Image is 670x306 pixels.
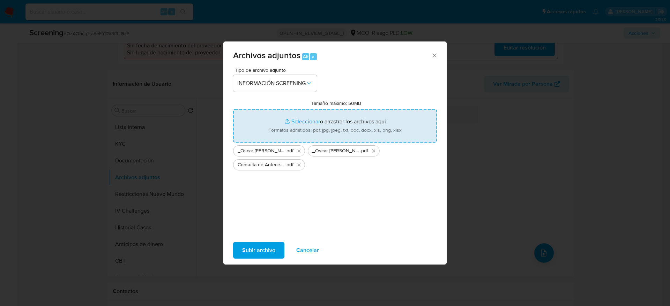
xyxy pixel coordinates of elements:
button: Eliminar Consulta de Antecedentes.pdf [295,161,303,169]
span: _Oscar [PERSON_NAME] _ LAVADO DE DINERO - Buscar con Google [312,147,360,154]
button: Cerrar [431,52,437,58]
span: .pdf [285,161,293,168]
span: Cancelar [296,243,319,258]
span: a [312,53,314,60]
button: INFORMACIÓN SCREENING [233,75,317,92]
span: Subir archivo [242,243,275,258]
span: Archivos adjuntos [233,49,300,61]
label: Tamaño máximo: 50MB [311,100,361,106]
span: .pdf [360,147,368,154]
button: Eliminar _Oscar Alberto Lopez Urrego _ LAVADO DE DINERO - Buscar con Google.pdf [370,147,378,155]
button: Cancelar [287,242,328,259]
span: Consulta de Antecedentes [238,161,285,168]
ul: Archivos seleccionados [233,143,437,170]
span: .pdf [285,147,293,154]
span: _Oscar [PERSON_NAME] _ - Buscar con Google [238,147,285,154]
span: INFORMACIÓN SCREENING [237,80,306,87]
span: Alt [303,53,308,60]
button: Eliminar _Oscar Alberto Lopez Urrego _ - Buscar con Google.pdf [295,147,303,155]
button: Subir archivo [233,242,284,259]
span: Tipo de archivo adjunto [235,68,319,72]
